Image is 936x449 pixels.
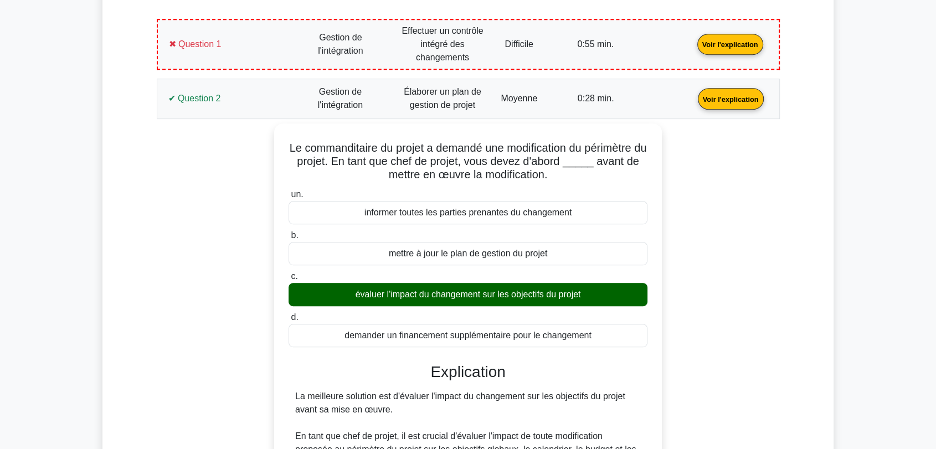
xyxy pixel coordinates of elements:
[295,391,625,414] font: La meilleure solution est d'évaluer l'impact du changement sur les objectifs du projet avant sa m...
[430,363,505,380] font: Explication
[364,208,572,217] font: informer toutes les parties prenantes du changement
[291,271,297,281] font: c.
[344,331,592,340] font: demander un financement supplémentaire pour le changement
[693,94,768,103] a: Voir l'explication
[290,142,647,180] font: Le commanditaire du projet a demandé une modification du périmètre du projet. En tant que chef de...
[389,249,547,258] font: mettre à jour le plan de gestion du projet
[693,39,768,48] a: Voir l'explication
[291,312,298,322] font: d.
[291,189,303,199] font: un.
[291,230,298,240] font: b.
[356,290,581,299] font: évaluer l'impact du changement sur les objectifs du projet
